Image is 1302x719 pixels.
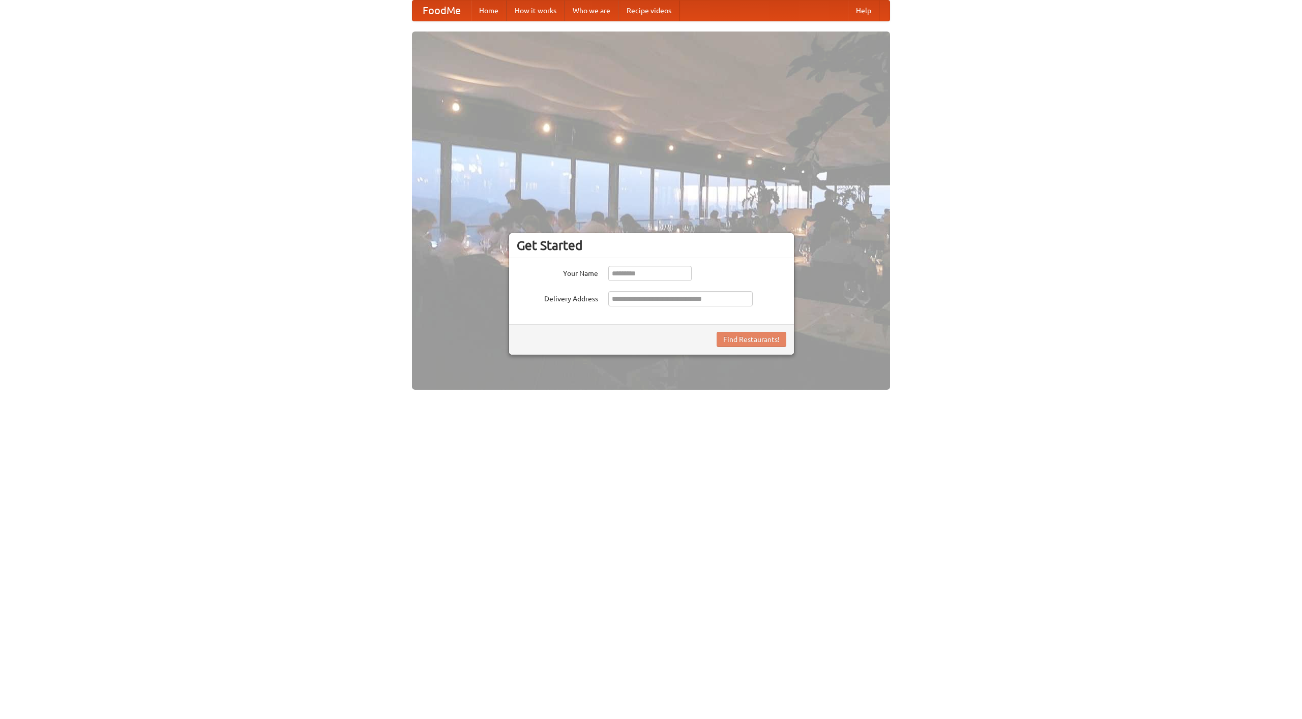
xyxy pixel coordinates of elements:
a: Who we are [565,1,618,21]
a: Help [848,1,879,21]
a: How it works [507,1,565,21]
h3: Get Started [517,238,786,253]
a: Home [471,1,507,21]
label: Your Name [517,266,598,278]
a: Recipe videos [618,1,679,21]
button: Find Restaurants! [717,332,786,347]
a: FoodMe [412,1,471,21]
label: Delivery Address [517,291,598,304]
